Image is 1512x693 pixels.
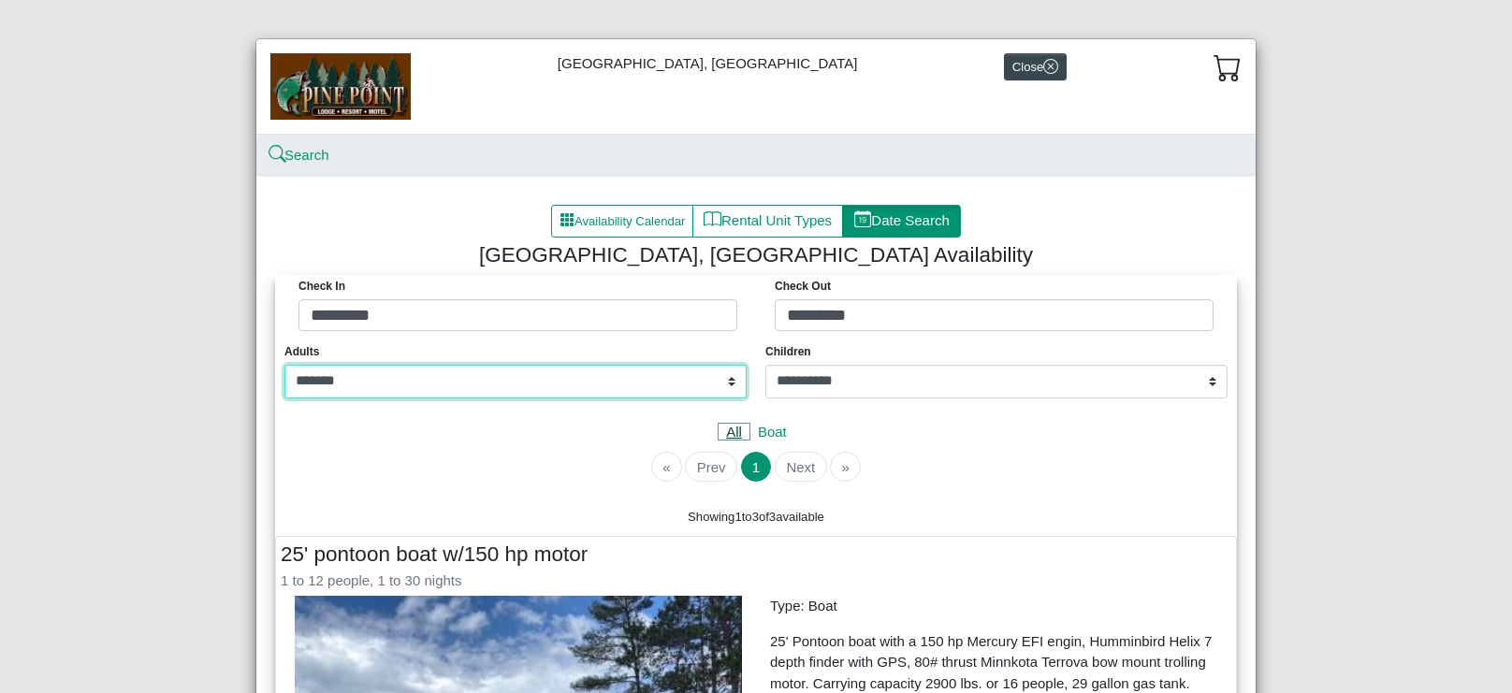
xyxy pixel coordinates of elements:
a: Boat [750,424,794,440]
p: Type: Boat [770,596,1217,617]
button: calendar dateDate Search [842,205,961,238]
button: Closex circle [1004,53,1067,80]
h6: 1 to 12 people, 1 to 30 nights [281,572,1231,589]
div: [GEOGRAPHIC_DATA], [GEOGRAPHIC_DATA] [256,39,1256,134]
svg: cart [1214,53,1242,81]
svg: calendar date [854,210,872,228]
svg: book [704,210,721,228]
svg: search [270,148,284,162]
span: 3 [752,510,759,524]
h6: Showing to of available [374,510,1139,525]
span: Adults [284,343,319,360]
span: 3 [769,510,776,524]
h4: [GEOGRAPHIC_DATA], [GEOGRAPHIC_DATA] Availability [280,242,1232,267]
h4: 25' pontoon boat w/150 hp motor [281,541,1231,567]
input: Check out [775,299,1214,331]
img: b144ff98-a7e1-49bd-98da-e9ae77355310.jpg [270,53,411,119]
svg: x circle [1043,59,1058,74]
button: bookRental Unit Types [692,205,843,238]
label: Check in [298,278,345,295]
svg: grid3x3 gap fill [560,212,574,227]
ul: Pagination [651,452,861,482]
a: searchSearch [270,147,329,163]
button: grid3x3 gap fillAvailability Calendar [551,205,693,238]
span: Children [765,343,811,360]
button: Go to page 1 [741,452,772,482]
span: 1 [734,510,741,524]
a: All [718,423,750,440]
label: Check Out [775,278,831,295]
input: Check in [298,299,737,331]
span: 25' Pontoon boat with a 150 hp Mercury EFI engin, Humminbird Helix 7 depth finder with GPS, 80# t... [770,633,1212,691]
